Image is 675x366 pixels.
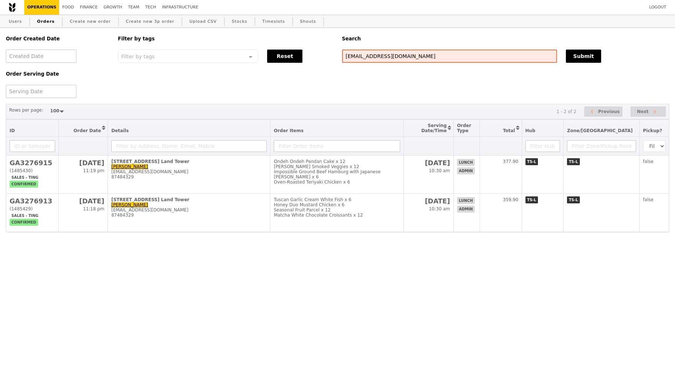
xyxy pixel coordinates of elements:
[567,128,633,133] span: Zone/[GEOGRAPHIC_DATA]
[274,140,400,152] input: Filter Order Items
[584,106,622,117] button: Previous
[274,213,400,218] div: Matcha White Chocolate Croissants x 12
[429,206,450,211] span: 10:30 am
[111,128,129,133] span: Details
[556,109,576,114] div: 1 - 2 of 2
[111,202,148,207] a: [PERSON_NAME]
[6,50,76,63] input: Created Date
[567,196,580,203] span: TS-L
[187,15,220,28] a: Upload CSV
[111,174,267,180] div: 87484329
[566,50,601,63] button: Submit
[10,140,55,152] input: ID or Salesperson name
[111,164,148,169] a: [PERSON_NAME]
[34,15,58,28] a: Orders
[297,15,319,28] a: Shouts
[567,158,580,165] span: TS-L
[274,159,400,164] div: Ondeh Ondeh Pandan Cake x 12
[637,107,649,116] span: Next
[111,207,267,213] div: [EMAIL_ADDRESS][DOMAIN_NAME]
[274,207,400,213] div: Seasonal Fruit Parcel x 12
[111,213,267,218] div: 87484329
[111,197,267,202] div: [STREET_ADDRESS] Land Tower
[525,158,538,165] span: TS-L
[6,15,25,28] a: Users
[457,206,475,213] span: admin
[274,128,304,133] span: Order Items
[10,206,55,211] div: (1485429)
[457,167,475,174] span: admin
[6,85,76,98] input: Serving Date
[9,3,15,12] img: Grain logo
[111,140,267,152] input: Filter by Address, Name, Email, Mobile
[10,181,38,188] span: confirmed
[274,202,400,207] div: Honey Duo Mustard Chicken x 6
[83,206,104,211] span: 11:18 pm
[121,53,155,59] span: Filter by tags
[62,159,104,167] h2: [DATE]
[67,15,114,28] a: Create new order
[274,164,400,169] div: [PERSON_NAME] Smoked Veggies x 12
[9,106,43,114] label: Rows per page:
[342,50,557,63] input: Search any field
[267,50,302,63] button: Reset
[525,196,538,203] span: TS-L
[503,197,518,202] span: 359.90
[62,197,104,205] h2: [DATE]
[643,159,654,164] span: false
[83,168,104,173] span: 11:19 pm
[10,128,15,133] span: ID
[10,174,40,181] span: Sales - Ting
[111,169,267,174] div: [EMAIL_ADDRESS][DOMAIN_NAME]
[631,106,666,117] button: Next
[118,36,333,41] h5: Filter by tags
[6,71,109,77] h5: Order Serving Date
[10,197,55,205] h2: GA3276913
[598,107,620,116] span: Previous
[457,197,475,204] span: lunch
[111,159,267,164] div: [STREET_ADDRESS] Land Tower
[10,219,38,226] span: confirmed
[503,159,518,164] span: 377.90
[274,197,400,202] div: Tuscan Garlic Cream White Fish x 6
[10,212,40,219] span: Sales - Ting
[274,180,400,185] div: Oven‑Roasted Teriyaki Chicken x 6
[567,140,636,152] input: Filter Zone/Pickup Point
[407,197,450,205] h2: [DATE]
[123,15,177,28] a: Create new 3p order
[429,168,450,173] span: 10:30 am
[525,140,560,152] input: Filter Hub
[525,128,535,133] span: Hub
[274,169,400,180] div: Impossible Ground Beef Hamburg with Japanese [PERSON_NAME] x 6
[10,168,55,173] div: (1485430)
[6,36,109,41] h5: Order Created Date
[643,197,654,202] span: false
[342,36,669,41] h5: Search
[457,123,471,133] span: Order Type
[229,15,250,28] a: Stocks
[259,15,288,28] a: Timeslots
[407,159,450,167] h2: [DATE]
[457,159,475,166] span: lunch
[10,159,55,167] h2: GA3276915
[643,128,662,133] span: Pickup?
